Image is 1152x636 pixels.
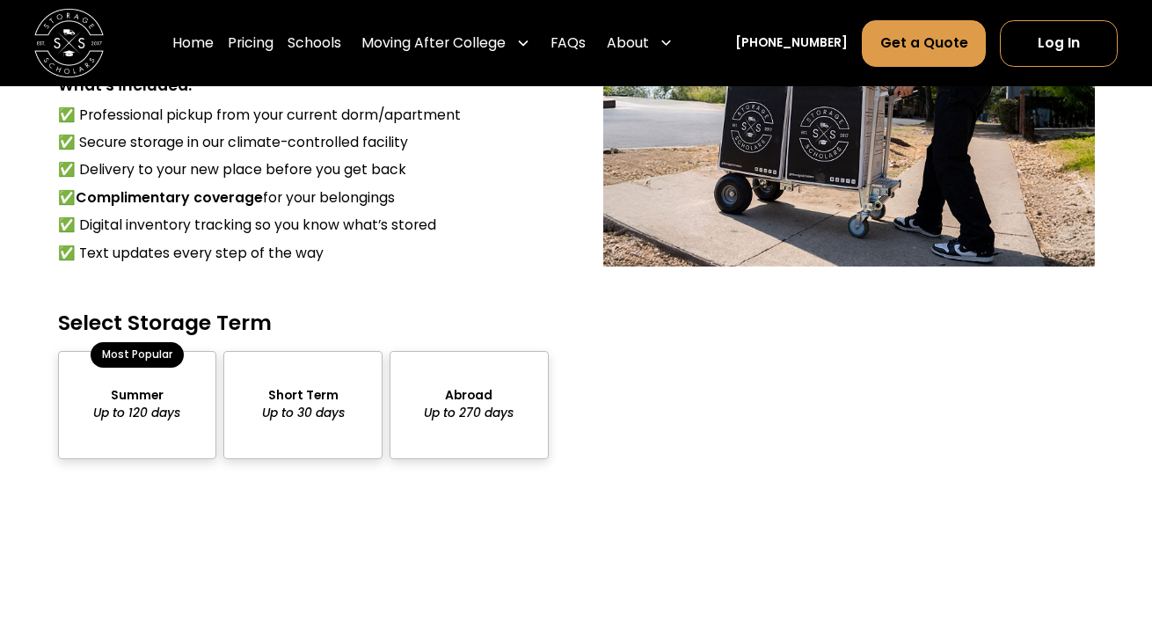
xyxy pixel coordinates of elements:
[58,187,549,208] li: ✅ for your belongings
[58,243,549,264] li: ✅ Text updates every step of the way
[288,19,341,68] a: Schools
[34,9,104,78] a: home
[361,33,506,54] div: Moving After College
[58,310,1095,618] form: package-pricing
[600,19,680,68] div: About
[58,310,549,337] h4: Select Storage Term
[550,19,586,68] a: FAQs
[34,9,104,78] img: Storage Scholars main logo
[354,19,536,68] div: Moving After College
[91,342,185,368] div: Most Popular
[76,187,263,208] strong: Complimentary coverage
[58,159,549,180] li: ✅ Delivery to your new place before you get back
[58,105,549,126] li: ✅ Professional pickup from your current dorm/apartment
[58,132,549,153] li: ✅ Secure storage in our climate-controlled facility
[607,33,649,54] div: About
[228,19,273,68] a: Pricing
[862,20,986,67] a: Get a Quote
[735,34,848,53] a: [PHONE_NUMBER]
[1000,20,1118,67] a: Log In
[172,19,214,68] a: Home
[58,215,549,236] li: ✅ Digital inventory tracking so you know what’s stored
